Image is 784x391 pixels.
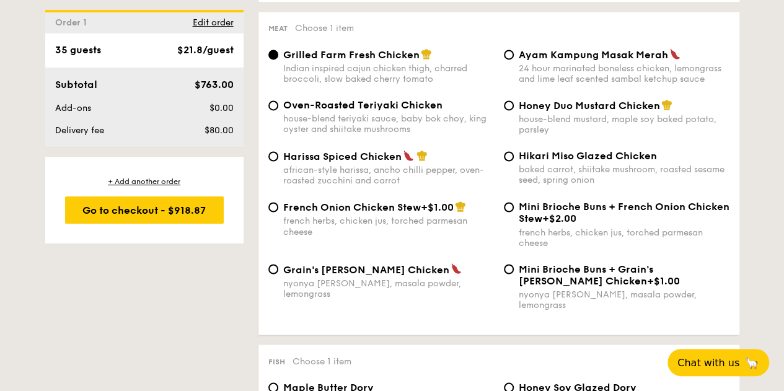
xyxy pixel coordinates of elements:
[283,151,402,162] span: Harissa Spiced Chicken
[268,264,278,274] input: Grain's [PERSON_NAME] Chickennyonya [PERSON_NAME], masala powder, lemongrass
[55,43,101,58] div: 35 guests
[293,356,351,366] span: Choose 1 item
[519,63,729,84] div: 24 hour marinated boneless chicken, lemongrass and lime leaf scented sambal ketchup sauce
[519,150,657,162] span: Hikari Miso Glazed Chicken
[55,125,104,136] span: Delivery fee
[204,125,233,136] span: $80.00
[283,216,494,237] div: french herbs, chicken jus, torched parmesan cheese
[209,103,233,113] span: $0.00
[268,50,278,59] input: Grilled Farm Fresh ChickenIndian inspired cajun chicken thigh, charred broccoli, slow baked cherr...
[403,150,414,161] img: icon-spicy.37a8142b.svg
[519,227,729,248] div: french herbs, chicken jus, torched parmesan cheese
[504,202,514,212] input: Mini Brioche Buns + French Onion Chicken Stew+$2.00french herbs, chicken jus, torched parmesan ch...
[519,263,653,286] span: Mini Brioche Buns + Grain's [PERSON_NAME] Chicken
[455,201,466,212] img: icon-chef-hat.a58ddaea.svg
[177,43,234,58] div: $21.8/guest
[283,263,449,275] span: Grain's [PERSON_NAME] Chicken
[504,100,514,110] input: Honey Duo Mustard Chickenhouse-blend mustard, maple soy baked potato, parsley
[65,196,224,224] div: Go to checkout - $918.87
[65,177,224,187] div: + Add another order
[504,264,514,274] input: Mini Brioche Buns + Grain's [PERSON_NAME] Chicken+$1.00nyonya [PERSON_NAME], masala powder, lemon...
[283,201,421,213] span: French Onion Chicken Stew
[504,50,514,59] input: Ayam Kampung Masak Merah24 hour marinated boneless chicken, lemongrass and lime leaf scented samb...
[451,263,462,274] img: icon-spicy.37a8142b.svg
[55,79,97,90] span: Subtotal
[55,17,92,28] span: Order 1
[193,17,234,28] span: Edit order
[519,164,729,185] div: baked carrot, shiitake mushroom, roasted sesame seed, spring onion
[667,349,769,376] button: Chat with us🦙
[268,100,278,110] input: Oven-Roasted Teriyaki Chickenhouse-blend teriyaki sauce, baby bok choy, king oyster and shiitake ...
[421,201,454,213] span: +$1.00
[194,79,233,90] span: $763.00
[268,357,285,366] span: Fish
[283,165,494,186] div: african-style harissa, ancho chilli pepper, oven-roasted zucchini and carrot
[542,213,576,224] span: +$2.00
[661,99,672,110] img: icon-chef-hat.a58ddaea.svg
[677,357,739,369] span: Chat with us
[421,48,432,59] img: icon-chef-hat.a58ddaea.svg
[416,150,428,161] img: icon-chef-hat.a58ddaea.svg
[519,100,660,112] span: Honey Duo Mustard Chicken
[744,356,759,370] span: 🦙
[519,49,668,61] span: Ayam Kampung Masak Merah
[504,151,514,161] input: Hikari Miso Glazed Chickenbaked carrot, shiitake mushroom, roasted sesame seed, spring onion
[283,99,443,111] span: Oven-Roasted Teriyaki Chicken
[268,151,278,161] input: Harissa Spiced Chickenafrican-style harissa, ancho chilli pepper, oven-roasted zucchini and carrot
[268,202,278,212] input: French Onion Chicken Stew+$1.00french herbs, chicken jus, torched parmesan cheese
[283,49,420,61] span: Grilled Farm Fresh Chicken
[295,23,354,33] span: Choose 1 item
[55,103,91,113] span: Add-ons
[283,113,494,134] div: house-blend teriyaki sauce, baby bok choy, king oyster and shiitake mushrooms
[519,201,729,224] span: Mini Brioche Buns + French Onion Chicken Stew
[519,289,729,310] div: nyonya [PERSON_NAME], masala powder, lemongrass
[283,63,494,84] div: Indian inspired cajun chicken thigh, charred broccoli, slow baked cherry tomato
[283,278,494,299] div: nyonya [PERSON_NAME], masala powder, lemongrass
[669,48,680,59] img: icon-spicy.37a8142b.svg
[647,275,680,286] span: +$1.00
[268,24,288,33] span: Meat
[519,114,729,135] div: house-blend mustard, maple soy baked potato, parsley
